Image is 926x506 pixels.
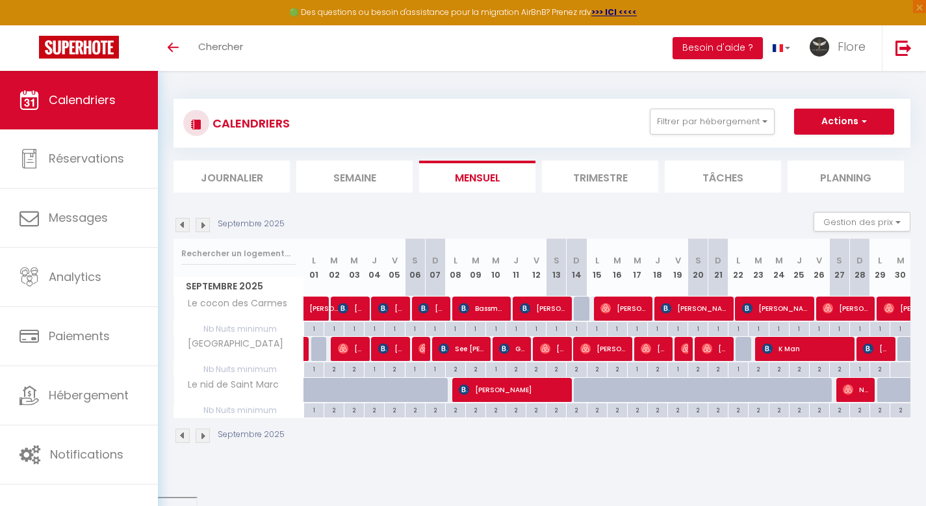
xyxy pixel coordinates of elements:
[309,289,339,314] span: [PERSON_NAME][DEMOGRAPHIC_DATA]
[338,296,365,321] span: [PERSON_NAME]
[769,403,789,416] div: 2
[304,362,324,375] div: 1
[426,362,445,375] div: 1
[506,362,526,375] div: 2
[365,239,385,297] th: 04
[304,297,324,321] a: [PERSON_NAME][DEMOGRAPHIC_DATA]
[49,269,101,285] span: Analytics
[547,362,566,375] div: 2
[312,254,316,267] abbr: L
[520,296,567,321] span: [PERSON_NAME]
[628,403,647,416] div: 2
[790,362,809,375] div: 2
[708,322,728,334] div: 1
[587,322,607,334] div: 1
[838,38,866,55] span: Flore
[218,429,285,441] p: Septembre 2025
[814,212,910,232] button: Gestion des prix
[540,336,567,361] span: [PERSON_NAME]
[567,403,586,416] div: 2
[754,254,762,267] abbr: M
[296,161,413,193] li: Semaine
[49,92,116,108] span: Calendriers
[418,296,445,321] span: [PERSON_NAME]
[378,336,405,361] span: [PERSON_NAME]
[890,403,910,416] div: 2
[209,109,290,138] h3: CALENDRIERS
[459,296,506,321] span: Bassma Ajdaini
[829,239,849,297] th: 27
[385,403,404,416] div: 2
[647,239,667,297] th: 18
[405,403,425,416] div: 2
[365,403,384,416] div: 2
[850,322,869,334] div: 1
[608,403,627,416] div: 2
[419,161,535,193] li: Mensuel
[809,239,829,297] th: 26
[176,297,290,311] span: Le cocon des Carmes
[39,36,119,59] img: Super Booking
[708,362,728,375] div: 2
[466,403,485,416] div: 2
[439,336,485,361] span: See [PERSON_NAME]
[49,328,110,344] span: Paiements
[198,40,243,53] span: Chercher
[324,239,344,297] th: 02
[506,322,526,334] div: 1
[385,362,404,375] div: 2
[472,254,480,267] abbr: M
[174,362,303,377] span: Nb Nuits minimum
[567,322,586,334] div: 1
[526,362,546,375] div: 2
[810,37,829,57] img: ...
[870,239,890,297] th: 29
[830,322,849,334] div: 1
[673,37,763,59] button: Besoin d'aide ?
[769,239,789,297] th: 24
[800,25,882,71] a: ... Flore
[823,296,869,321] span: [PERSON_NAME] [PERSON_NAME]
[465,239,485,297] th: 09
[49,150,124,166] span: Réservations
[702,336,728,361] span: [PERSON_NAME]
[688,362,708,375] div: 2
[836,254,842,267] abbr: S
[695,254,701,267] abbr: S
[50,446,123,462] span: Notifications
[608,362,627,375] div: 2
[608,322,627,334] div: 1
[304,322,324,334] div: 1
[49,387,129,403] span: Hébergement
[506,403,526,416] div: 2
[870,403,890,416] div: 2
[810,322,829,334] div: 1
[736,254,740,267] abbr: L
[878,254,882,267] abbr: L
[790,322,809,334] div: 1
[324,322,344,334] div: 1
[218,218,285,230] p: Septembre 2025
[445,239,465,297] th: 08
[174,322,303,336] span: Nb Nuits minimum
[816,254,822,267] abbr: V
[856,254,863,267] abbr: D
[405,239,425,297] th: 06
[850,403,869,416] div: 2
[486,362,506,375] div: 1
[365,362,384,375] div: 1
[176,378,282,392] span: Le nid de Saint Marc
[749,403,768,416] div: 2
[554,254,559,267] abbr: S
[304,403,324,416] div: 1
[688,239,708,297] th: 20
[49,209,108,226] span: Messages
[547,239,567,297] th: 13
[849,239,869,297] th: 28
[526,403,546,416] div: 2
[587,403,607,416] div: 2
[810,362,829,375] div: 2
[607,239,627,297] th: 16
[567,239,587,297] th: 14
[749,322,768,334] div: 1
